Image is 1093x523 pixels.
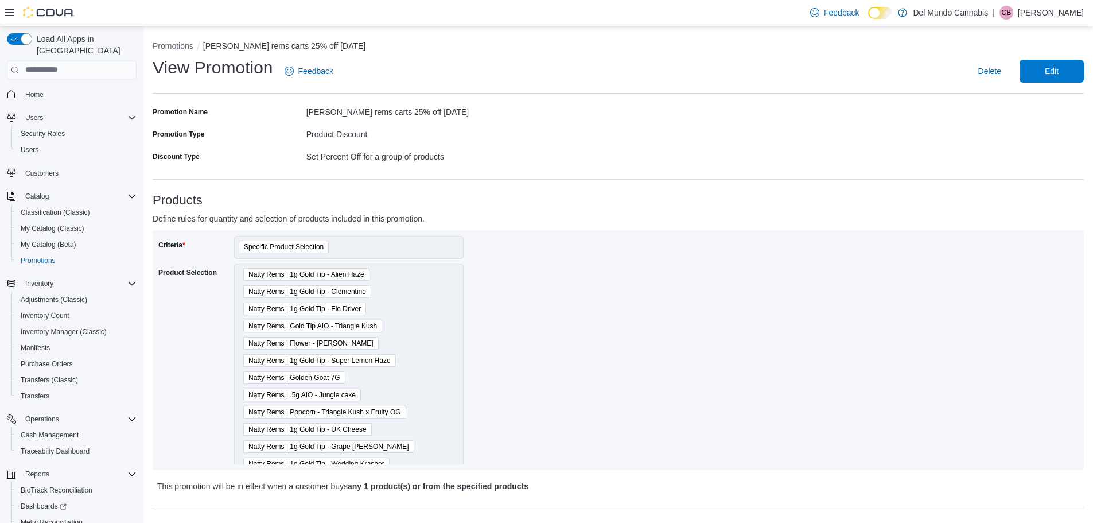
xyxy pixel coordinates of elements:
span: Users [16,143,137,157]
div: Set Percent Off for a group of products [306,148,619,161]
span: Promotions [21,256,56,265]
button: Customers [2,165,141,181]
a: My Catalog (Beta) [16,238,81,251]
span: BioTrack Reconciliation [16,483,137,497]
span: Catalog [25,192,49,201]
a: Customers [21,166,63,180]
a: Feedback [280,60,338,83]
span: Transfers [16,389,137,403]
span: Customers [25,169,59,178]
a: Classification (Classic) [16,206,95,219]
span: Catalog [21,189,137,203]
button: Adjustments (Classic) [11,292,141,308]
span: Purchase Orders [21,359,73,369]
p: | [993,6,995,20]
button: Transfers [11,388,141,404]
button: Transfers (Classic) [11,372,141,388]
span: Natty Rems | Golden Goat 7G [248,372,340,383]
a: Dashboards [11,498,141,514]
span: BioTrack Reconciliation [21,486,92,495]
span: Natty Rems | 1g Gold Tip - Alien Haze [243,268,369,281]
a: Cash Management [16,428,83,442]
span: Specific Product Selection [244,241,324,253]
span: Natty Rems | 1g Gold Tip - Wedding Krasher [243,458,390,470]
span: My Catalog (Classic) [16,222,137,235]
a: Traceabilty Dashboard [16,444,94,458]
button: Users [11,142,141,158]
span: Feedback [298,65,333,77]
span: Inventory [21,277,137,290]
a: Feedback [806,1,863,24]
span: Natty Rems | .5g AIO - Jungle cake [248,389,356,401]
a: My Catalog (Classic) [16,222,89,235]
span: Natty Rems | .5g AIO - Jungle cake [243,389,361,401]
span: Inventory Manager (Classic) [21,327,107,336]
button: Operations [2,411,141,427]
span: Purchase Orders [16,357,137,371]
p: [PERSON_NAME] [1018,6,1084,20]
a: Promotions [16,254,60,268]
span: Promotions [16,254,137,268]
label: Product Selection [158,268,217,277]
button: BioTrack Reconciliation [11,482,141,498]
span: Natty Rems | 1g Gold Tip - UK Cheese [248,424,367,435]
span: My Catalog (Beta) [16,238,137,251]
label: Promotion Type [153,130,204,139]
button: Catalog [21,189,53,203]
a: Dashboards [16,499,71,513]
span: Natty Rems | 1g Gold Tip - Super Lemon Haze [248,355,391,366]
span: Dashboards [21,502,67,511]
button: [PERSON_NAME] rems carts 25% off [DATE] [203,41,365,51]
div: [PERSON_NAME] rems carts 25% off [DATE] [306,103,619,117]
span: Natty Rems | Flower - [PERSON_NAME] [248,338,374,349]
input: Dark Mode [868,7,892,19]
a: Security Roles [16,127,69,141]
span: Cash Management [16,428,137,442]
span: Specific Product Selection [239,241,329,253]
span: Natty Rems | 1g Gold Tip - Alien Haze [248,269,364,280]
span: Security Roles [16,127,137,141]
a: Transfers (Classic) [16,373,83,387]
span: Natty Rems | 1g Gold Tip - UK Cheese [243,423,372,436]
span: Natty Rems | Popcorn - Triangle Kush x Fruity OG [248,406,401,418]
button: My Catalog (Classic) [11,220,141,237]
span: Operations [25,414,59,424]
button: My Catalog (Beta) [11,237,141,253]
a: Inventory Manager (Classic) [16,325,111,339]
div: Cody Brumfield [999,6,1013,20]
span: Classification (Classic) [16,206,137,219]
span: Edit [1045,65,1059,77]
button: Catalog [2,188,141,204]
span: Natty Rems | 1g Gold Tip - Super Lemon Haze [243,354,396,367]
a: Manifests [16,341,55,355]
span: Traceabilty Dashboard [21,447,90,456]
span: Natty Rems | 1g Gold Tip - Grape [PERSON_NAME] [248,441,409,452]
button: Manifests [11,340,141,356]
span: Natty Rems | Flower - Bruce Banner [243,337,379,350]
span: My Catalog (Classic) [21,224,84,233]
button: Edit [1020,60,1084,83]
span: Manifests [16,341,137,355]
a: BioTrack Reconciliation [16,483,97,497]
span: Reports [21,467,137,481]
h1: View Promotion [153,56,273,79]
span: Dashboards [16,499,137,513]
span: Users [21,111,137,125]
nav: An example of EuiBreadcrumbs [153,40,1084,54]
button: Inventory Manager (Classic) [11,324,141,340]
button: Home [2,86,141,103]
span: Users [25,113,43,122]
p: Del Mundo Cannabis [913,6,988,20]
span: Home [21,87,137,102]
span: Natty Rems | 1g Gold Tip - Wedding Krasher [248,458,384,470]
button: Inventory Count [11,308,141,324]
button: Users [21,111,48,125]
span: Classification (Classic) [21,208,90,217]
button: Inventory [21,277,58,290]
span: Natty Rems | 1g Gold Tip - Clementine [243,285,371,298]
button: Inventory [2,276,141,292]
span: Natty Rems | 1g Gold Tip - Flo Driver [248,303,361,315]
a: Users [16,143,43,157]
p: This promotion will be in effect when a customer buys [157,479,849,493]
